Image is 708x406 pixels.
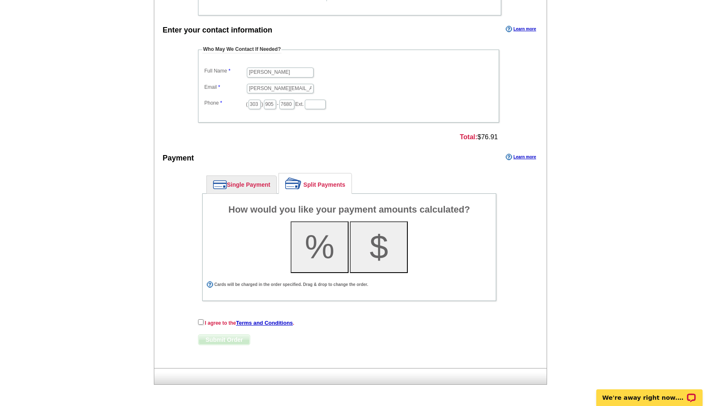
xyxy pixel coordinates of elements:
span: Submit Order [198,335,250,345]
legend: Who May We Contact If Needed? [202,46,281,53]
label: Phone [204,100,246,107]
label: Email [204,84,246,91]
strong: Total: [460,133,477,140]
label: Full Name [204,68,246,75]
button: % [291,221,349,273]
div: Cards will be charged in the order specified. Drag & drop to change the order. [207,281,490,288]
h4: How would you like your payment amounts calculated? [207,205,492,215]
strong: I agree to the . [205,320,294,326]
span: $76.91 [460,133,498,141]
a: Split Payments [279,173,351,193]
a: Single Payment [207,176,276,193]
a: Learn more [506,154,536,160]
a: Terms and Conditions [236,320,293,326]
div: Payment [163,153,194,164]
img: split-payment.png [285,178,301,189]
div: Enter your contact information [163,25,272,36]
iframe: LiveChat chat widget [591,380,708,406]
dd: ( ) - Ext. [202,98,495,110]
a: Learn more [506,26,536,33]
button: $ [350,221,408,273]
img: single-payment.png [213,180,227,189]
